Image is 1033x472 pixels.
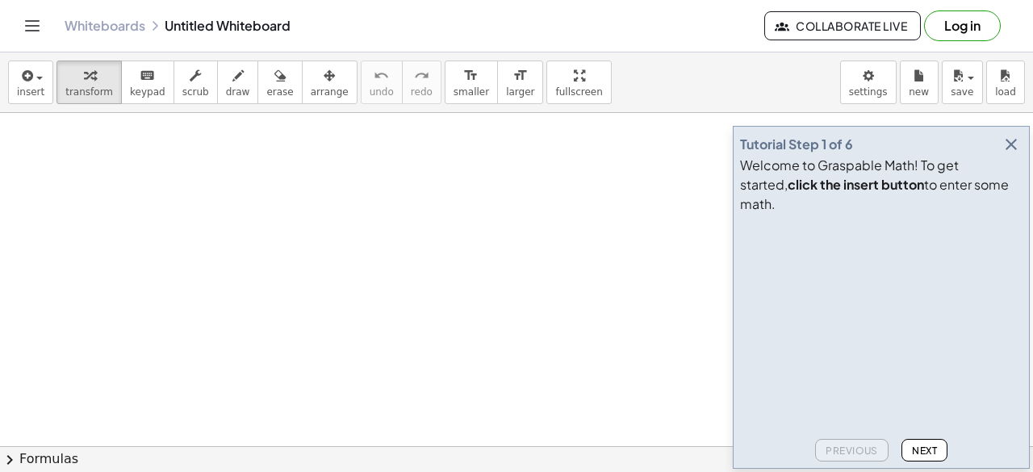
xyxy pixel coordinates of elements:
[56,61,122,104] button: transform
[226,86,250,98] span: draw
[302,61,358,104] button: arrange
[555,86,602,98] span: fullscreen
[361,61,403,104] button: undoundo
[217,61,259,104] button: draw
[986,61,1025,104] button: load
[121,61,174,104] button: keyboardkeypad
[414,66,429,86] i: redo
[912,445,937,457] span: Next
[778,19,907,33] span: Collaborate Live
[65,86,113,98] span: transform
[740,135,853,154] div: Tutorial Step 1 of 6
[951,86,973,98] span: save
[900,61,939,104] button: new
[901,439,947,462] button: Next
[182,86,209,98] span: scrub
[924,10,1001,41] button: Log in
[445,61,498,104] button: format_sizesmaller
[8,61,53,104] button: insert
[740,156,1023,214] div: Welcome to Graspable Math! To get started, to enter some math.
[266,86,293,98] span: erase
[942,61,983,104] button: save
[130,86,165,98] span: keypad
[174,61,218,104] button: scrub
[311,86,349,98] span: arrange
[411,86,433,98] span: redo
[19,13,45,39] button: Toggle navigation
[370,86,394,98] span: undo
[257,61,302,104] button: erase
[909,86,929,98] span: new
[374,66,389,86] i: undo
[140,66,155,86] i: keyboard
[65,18,145,34] a: Whiteboards
[506,86,534,98] span: larger
[764,11,921,40] button: Collaborate Live
[849,86,888,98] span: settings
[497,61,543,104] button: format_sizelarger
[840,61,897,104] button: settings
[512,66,528,86] i: format_size
[788,176,924,193] b: click the insert button
[454,86,489,98] span: smaller
[995,86,1016,98] span: load
[402,61,441,104] button: redoredo
[546,61,611,104] button: fullscreen
[17,86,44,98] span: insert
[463,66,479,86] i: format_size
